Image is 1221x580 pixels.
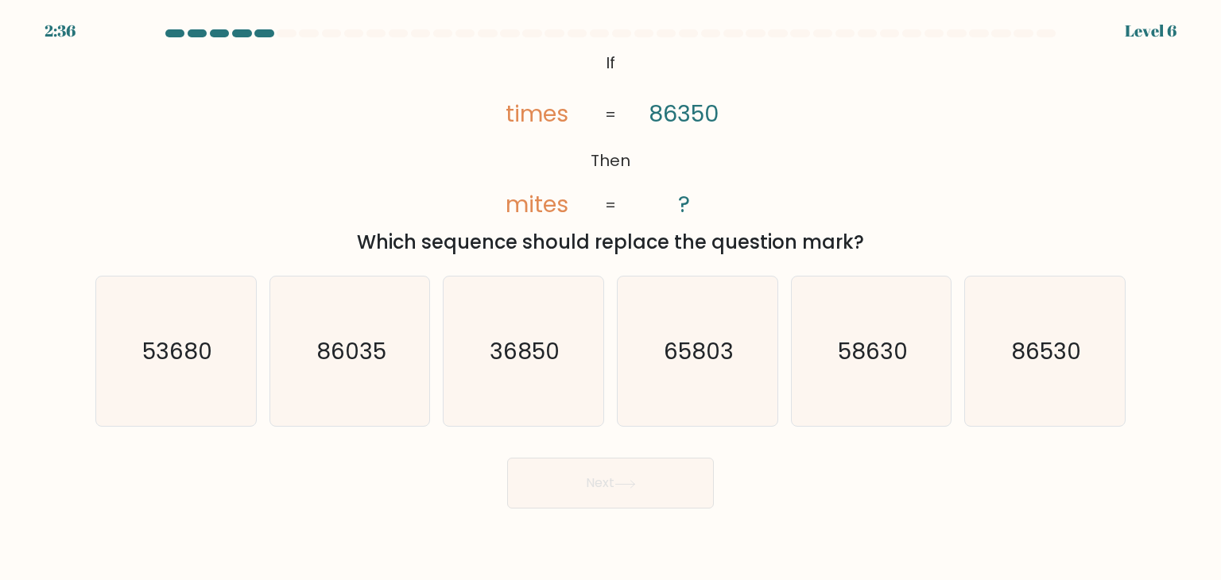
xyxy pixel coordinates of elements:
tspan: times [506,98,568,130]
text: 58630 [838,335,908,367]
tspan: If [606,52,615,74]
div: Which sequence should replace the question mark? [105,228,1116,257]
tspan: ? [678,188,690,220]
div: Level 6 [1125,19,1176,43]
text: 36850 [490,335,560,367]
div: 2:36 [45,19,76,43]
text: 53680 [142,335,212,367]
tspan: = [605,194,616,216]
svg: @import url('[URL][DOMAIN_NAME]); [469,48,752,222]
tspan: 86350 [649,98,719,130]
tspan: Then [591,149,630,172]
text: 86035 [316,335,386,367]
tspan: mites [506,188,568,220]
text: 65803 [664,335,734,367]
button: Next [507,458,714,508]
text: 86530 [1011,335,1081,367]
tspan: = [605,103,616,126]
